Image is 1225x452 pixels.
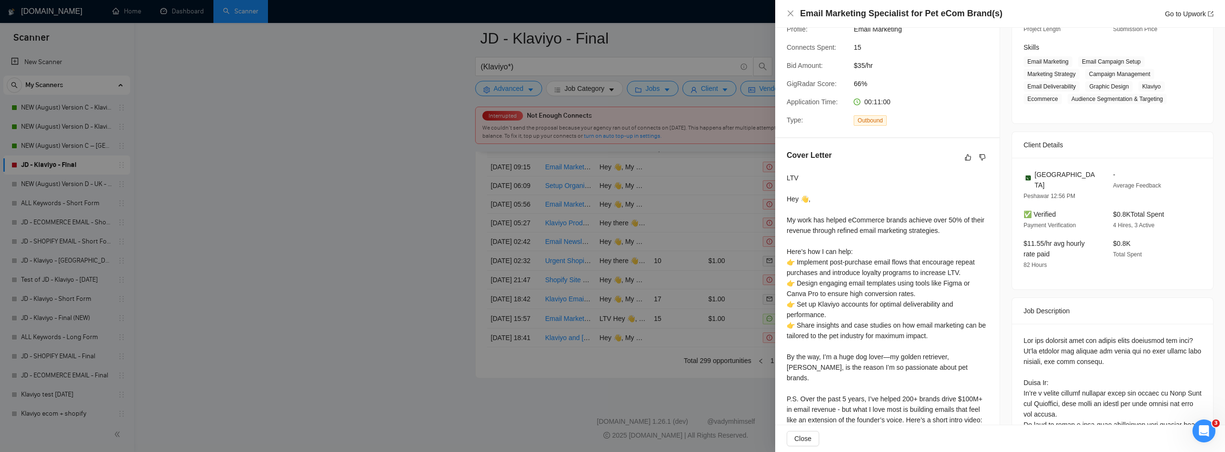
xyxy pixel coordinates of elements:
span: Skills [1024,44,1039,51]
span: Total Spent [1113,251,1142,258]
span: Peshawar 12:56 PM [1024,193,1075,199]
a: Go to Upworkexport [1165,10,1214,18]
iframe: Intercom live chat [1192,419,1215,442]
button: like [962,152,974,163]
h5: Cover Letter [787,150,832,161]
span: Close [794,433,812,444]
span: $0.8K Total Spent [1113,210,1164,218]
span: Ecommerce [1024,94,1062,104]
span: close [787,10,794,17]
span: GigRadar Score: [787,80,836,88]
span: Audience Segmentation & Targeting [1068,94,1167,104]
span: clock-circle [854,99,860,105]
span: 3 [1212,419,1220,427]
span: $11.55/hr avg hourly rate paid [1024,240,1085,258]
span: Marketing Strategy [1024,69,1080,79]
span: export [1208,11,1214,17]
span: Klaviyo [1138,81,1165,92]
span: 15 [854,42,997,53]
h4: Email Marketing Specialist for Pet eCom Brand(s) [800,8,1002,20]
span: 66% [854,78,997,89]
span: Project Length [1024,26,1060,33]
span: dislike [979,154,986,161]
span: Payment Verification [1024,222,1076,229]
span: Email Marketing [1024,56,1072,67]
span: Outbound [854,115,887,126]
span: Type: [787,116,803,124]
span: Connects Spent: [787,44,836,51]
span: - [1113,171,1115,178]
span: Email Deliverability [1024,81,1080,92]
div: Job Description [1024,298,1202,324]
span: ✅ Verified [1024,210,1056,218]
span: Email Campaign Setup [1078,56,1145,67]
span: 4 Hires, 3 Active [1113,222,1155,229]
span: Application Time: [787,98,838,106]
span: [GEOGRAPHIC_DATA] [1035,169,1098,190]
button: dislike [977,152,988,163]
span: 82 Hours [1024,262,1047,268]
span: $0.8K [1113,240,1131,247]
img: 🇵🇰 [1024,175,1031,181]
span: like [965,154,971,161]
span: $35/hr [854,60,997,71]
span: Profile: [787,25,808,33]
button: Close [787,10,794,18]
span: Graphic Design [1085,81,1133,92]
span: Campaign Management [1085,69,1154,79]
span: Bid Amount: [787,62,823,69]
span: 00:11:00 [864,98,891,106]
button: Close [787,431,819,446]
span: Average Feedback [1113,182,1161,189]
div: Client Details [1024,132,1202,158]
span: Email Marketing [854,24,997,34]
span: Submission Price [1113,26,1158,33]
